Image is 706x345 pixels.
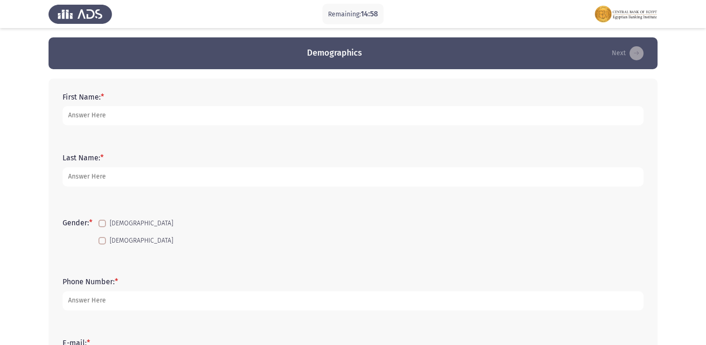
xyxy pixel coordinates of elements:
[63,93,104,101] label: First Name:
[361,9,378,18] span: 14:58
[328,8,378,20] p: Remaining:
[63,291,643,310] input: add answer text
[63,106,643,125] input: add answer text
[49,1,112,27] img: Assess Talent Management logo
[110,235,173,246] span: [DEMOGRAPHIC_DATA]
[594,1,657,27] img: Assessment logo of FOCUS Assessment 3 Modules EN
[63,277,118,286] label: Phone Number:
[307,47,362,59] h3: Demographics
[63,153,104,162] label: Last Name:
[63,167,643,187] input: add answer text
[63,218,92,227] label: Gender:
[609,46,646,61] button: load next page
[110,218,173,229] span: [DEMOGRAPHIC_DATA]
